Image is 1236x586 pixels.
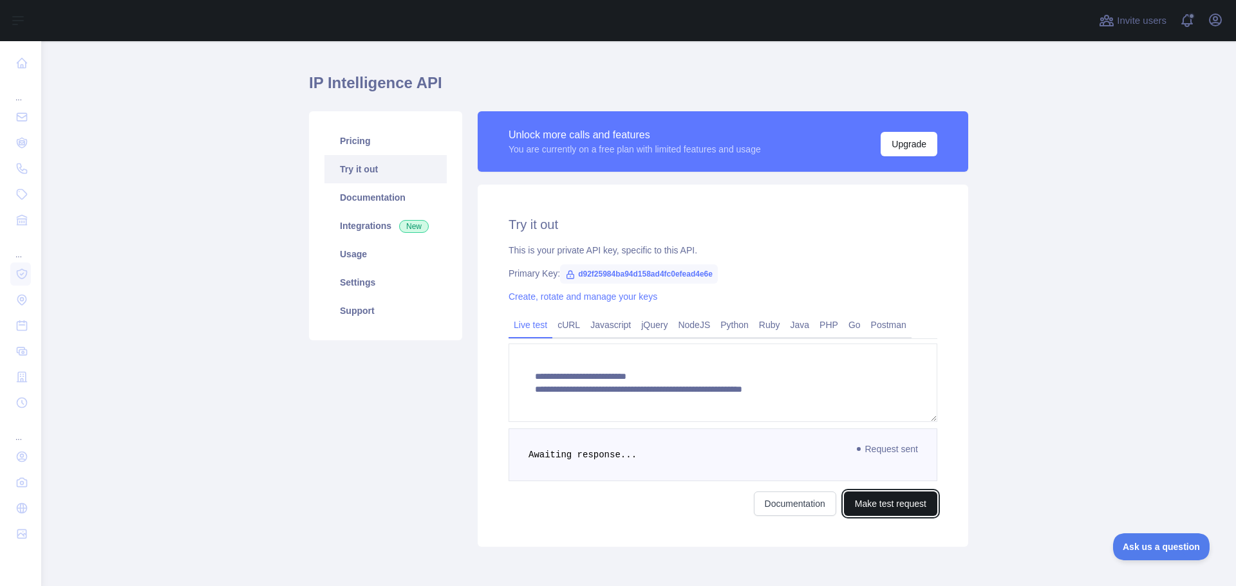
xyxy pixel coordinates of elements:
button: Make test request [844,491,937,516]
iframe: Toggle Customer Support [1113,533,1210,560]
a: jQuery [636,315,673,335]
h2: Try it out [509,215,937,233]
a: Python [715,315,754,335]
div: Unlock more calls and features [509,127,761,143]
a: Ruby [754,315,785,335]
a: Integrations New [324,212,447,240]
div: You are currently on a free plan with limited features and usage [509,143,761,156]
a: Settings [324,268,447,297]
a: Go [843,315,866,335]
a: NodeJS [673,315,715,335]
a: Live test [509,315,552,335]
span: d92f25984ba94d158ad4fc0efead4e6e [560,264,718,284]
a: Try it out [324,155,447,183]
a: cURL [552,315,585,335]
a: Pricing [324,127,447,155]
a: Documentation [324,183,447,212]
button: Invite users [1096,10,1169,31]
a: Postman [866,315,912,335]
div: ... [10,77,31,103]
button: Upgrade [881,132,937,156]
span: New [399,220,429,233]
a: Documentation [754,491,836,516]
div: This is your private API key, specific to this API. [509,244,937,257]
h1: IP Intelligence API [309,73,968,104]
a: Usage [324,240,447,268]
div: ... [10,234,31,260]
a: PHP [814,315,843,335]
div: Primary Key: [509,267,937,280]
span: Awaiting response... [529,450,637,460]
a: Javascript [585,315,636,335]
a: Support [324,297,447,325]
span: Invite users [1117,14,1166,28]
span: Request sent [851,441,925,457]
a: Create, rotate and manage your keys [509,291,657,302]
div: ... [10,417,31,443]
a: Java [785,315,815,335]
